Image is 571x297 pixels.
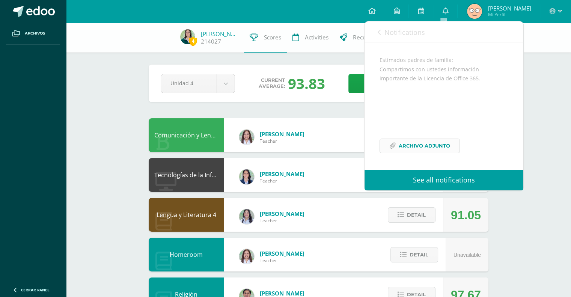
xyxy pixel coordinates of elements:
span: Notifications [384,28,425,37]
img: d9c7b72a65e1800de1590e9465332ea1.png [467,4,482,19]
img: a455c306de6069b1bdf364ebb330bb77.png [180,29,195,44]
span: Teacher [260,257,304,264]
a: [PERSON_NAME] [201,30,238,38]
span: Teacher [260,138,304,144]
span: 4 [189,36,197,46]
a: 214027 [201,38,221,45]
div: 93.83 [288,74,325,93]
span: Activities [305,33,328,41]
div: 91.05 [451,198,481,232]
a: Scores [244,23,287,53]
img: df6a3bad71d85cf97c4a6d1acf904499.png [239,209,254,224]
div: Lengua y Literatura 4 [149,198,224,232]
span: Unidad 4 [170,74,207,92]
a: Record [334,23,377,53]
a: Activities [287,23,334,53]
img: 7489ccb779e23ff9f2c3e89c21f82ed0.png [239,169,254,184]
a: See all notifications [365,170,523,190]
span: [PERSON_NAME] [260,130,304,138]
span: Current average: [259,77,285,89]
span: Cerrar panel [21,287,50,292]
a: Archivo Adjunto [380,139,460,153]
img: acecb51a315cac2de2e3deefdb732c9f.png [239,249,254,264]
div: Homeroom [149,238,224,271]
a: Download report card [348,74,476,93]
span: Record [353,33,372,41]
span: [PERSON_NAME] [488,5,531,12]
button: Detail [388,207,435,223]
span: [PERSON_NAME] [260,289,304,297]
span: [PERSON_NAME] [260,170,304,178]
span: Scores [264,33,281,41]
span: Unavailable [453,252,481,258]
div: Tecnologías de la Información y la Comunicación 4 [149,158,224,192]
div: Estimados padres de familia: Compartimos con ustedes información importante de la Licencia de Off... [380,56,508,162]
div: Comunicación y Lenguaje L3 Inglés 4 [149,118,224,152]
button: Detail [390,247,438,262]
a: Unidad 4 [161,74,235,93]
img: acecb51a315cac2de2e3deefdb732c9f.png [239,130,254,145]
span: Archivo Adjunto [399,139,450,153]
span: Archivos [25,30,45,36]
span: Teacher [260,178,304,184]
span: [PERSON_NAME] [260,210,304,217]
span: Detail [407,208,426,222]
span: [PERSON_NAME] [260,250,304,257]
span: Detail [410,248,428,262]
a: Archivos [6,23,60,45]
span: Teacher [260,217,304,224]
span: Mi Perfil [488,11,531,18]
